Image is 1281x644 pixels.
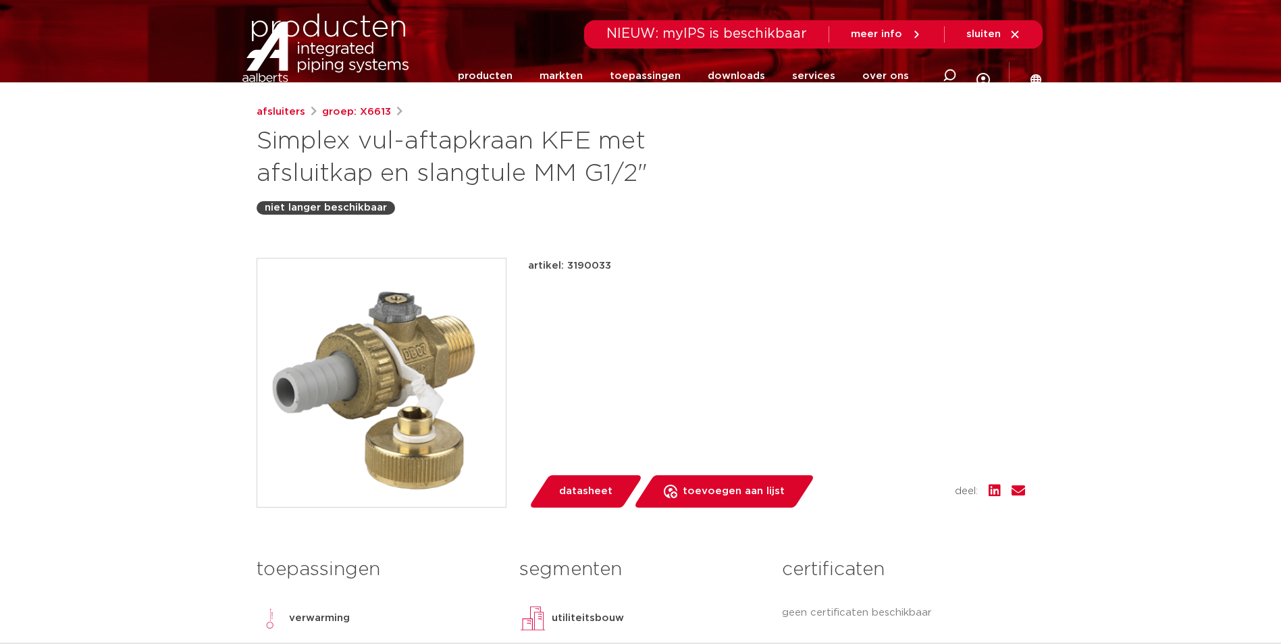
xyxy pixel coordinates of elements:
a: sluiten [966,28,1021,41]
img: utiliteitsbouw [519,605,546,632]
div: my IPS [976,45,990,107]
p: utiliteitsbouw [552,610,624,626]
a: downloads [708,49,765,103]
h3: toepassingen [257,556,499,583]
a: over ons [862,49,909,103]
span: meer info [851,29,902,39]
span: datasheet [559,481,612,502]
p: geen certificaten beschikbaar [782,605,1024,621]
a: markten [540,49,583,103]
a: groep: X6613 [322,104,391,120]
p: niet langer beschikbaar [265,200,387,216]
img: Product Image for Simplex vul-aftapkraan KFE met afsluitkap en slangtule MM G1/2" [257,259,506,507]
h3: segmenten [519,556,762,583]
span: NIEUW: myIPS is beschikbaar [606,27,807,41]
a: toepassingen [610,49,681,103]
a: afsluiters [257,104,305,120]
span: deel: [955,483,978,500]
a: datasheet [528,475,643,508]
span: sluiten [966,29,1001,39]
p: artikel: 3190033 [528,258,611,274]
nav: Menu [458,49,909,103]
h1: Simplex vul-aftapkraan KFE met afsluitkap en slangtule MM G1/2" [257,126,764,190]
a: services [792,49,835,103]
img: verwarming [257,605,284,632]
span: toevoegen aan lijst [683,481,785,502]
a: meer info [851,28,922,41]
p: verwarming [289,610,350,626]
h3: certificaten [782,556,1024,583]
a: producten [458,49,513,103]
